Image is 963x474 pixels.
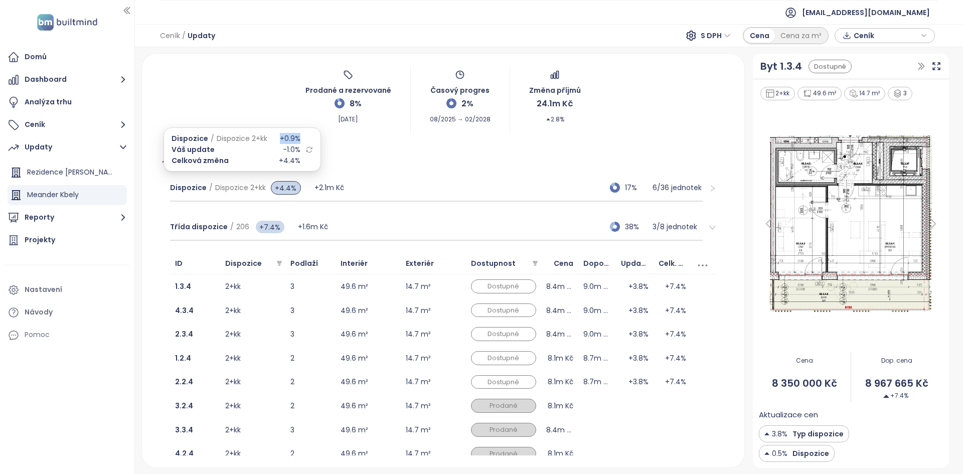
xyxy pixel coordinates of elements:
[760,87,795,100] div: 2+kk
[760,59,802,74] a: Byt 1.3.4
[541,442,579,466] td: 8.1m Kč
[25,329,50,341] div: Pomoc
[285,418,336,442] td: 3
[541,346,579,370] td: 8.1m Kč
[621,258,688,268] span: Update vlastnosti
[188,27,215,45] span: Updaty
[220,274,285,298] td: 2+kk
[541,274,579,298] td: 8.4m Kč
[336,274,401,298] td: 49.6 m²
[401,298,466,323] td: 14.7 m²
[578,370,616,394] td: 8.7m Kč
[616,346,654,370] td: +3.8%
[844,87,886,100] div: 14.7 m²
[759,356,851,366] span: Cena
[170,253,220,274] th: ID
[336,442,401,466] td: 49.6 m²
[5,92,129,112] a: Analýza trhu
[175,377,193,387] a: 2.2.4
[280,133,300,144] span: +0.9%
[314,183,344,193] span: +2.1m Kč
[336,394,401,418] td: 49.6 m²
[851,376,943,391] span: 8 967 665 Kč
[336,298,401,323] td: 49.6 m²
[285,442,336,466] td: 2
[25,283,62,296] div: Nastavení
[338,110,358,124] span: [DATE]
[175,448,194,458] b: 4.2.4
[653,182,703,193] p: 6 / 36 jednotek
[8,163,127,183] div: Rezidence [PERSON_NAME]
[471,423,536,437] div: Prodané
[25,51,47,63] div: Domů
[225,258,262,268] span: Dispozice
[530,256,540,271] span: filter
[401,370,466,394] td: 14.7 m²
[790,448,829,459] span: Dispozice
[665,329,686,340] span: +7.4%
[285,370,336,394] td: 2
[25,306,53,319] div: Návody
[274,256,284,271] span: filter
[578,298,616,323] td: 9.0m Kč
[541,394,579,418] td: 8.1m Kč
[854,28,918,43] span: Ceník
[220,322,285,346] td: 2+kk
[236,222,249,232] span: 206
[430,110,491,124] span: 08/2025 → 02/2028
[772,428,787,439] span: 3.8%
[285,298,336,323] td: 3
[665,281,686,292] span: +7.4%
[285,346,336,370] td: 2
[220,394,285,418] td: 2+kk
[659,258,706,268] span: Celk. update
[175,353,191,363] a: 1.2.4
[461,97,473,110] span: 2%
[665,376,686,387] span: +7.4%
[471,447,536,461] div: Prodané
[883,393,889,399] img: Decrease
[554,258,573,268] span: Cena
[5,302,129,323] a: Návody
[170,183,207,193] span: Dispozice
[220,418,285,442] td: 2+kk
[401,418,466,442] td: 14.7 m²
[175,401,193,411] b: 3.2.4
[172,133,208,143] span: Dispozice
[220,346,285,370] td: 2+kk
[160,27,180,45] span: Ceník
[5,208,129,228] button: Reporty
[285,322,336,346] td: 3
[5,230,129,250] a: Projekty
[709,224,716,231] span: right
[175,258,215,269] span: ID
[220,298,285,323] td: 2+kk
[616,370,654,394] td: +3.8%
[665,305,686,316] span: +7.4%
[546,117,551,122] span: caret-up
[537,97,573,110] span: 24.1m Kč
[616,322,654,346] td: +3.8%
[430,80,490,96] span: Časový progres
[625,182,647,193] span: 17%
[578,274,616,298] td: 9.0m Kč
[220,370,285,394] td: 2+kk
[172,144,215,155] span: Váš update
[471,327,536,341] div: Dostupné
[211,133,214,143] span: /
[8,185,127,205] div: Meander Kbely
[888,87,912,100] div: 3
[759,376,851,391] span: 8 350 000 Kč
[541,298,579,323] td: 8.4m Kč
[175,305,194,315] a: 4.3.4
[790,428,844,439] span: Typ dispozice
[665,353,686,364] span: +7.4%
[471,375,536,389] div: Dostupné
[759,409,818,421] span: Aktualizace cen
[175,425,193,435] a: 3.3.4
[772,448,787,459] span: 0.5%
